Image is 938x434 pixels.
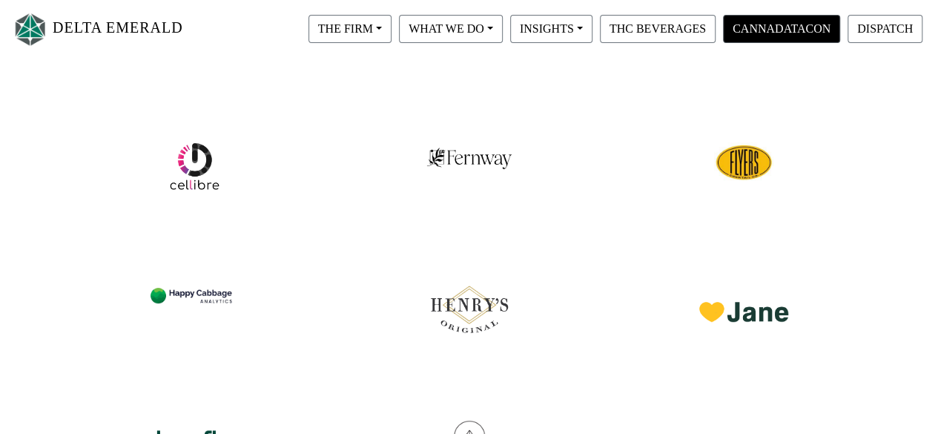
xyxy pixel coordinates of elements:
button: THC BEVERAGES [600,15,716,43]
button: CANNADATACON [723,15,840,43]
img: hca [151,265,240,319]
button: INSIGHTS [510,15,592,43]
button: WHAT WE DO [399,15,503,43]
img: Logo [12,10,49,49]
img: jane [699,265,788,322]
img: henrys [425,265,514,339]
a: DELTA EMERALD [12,6,183,53]
button: THE FIRM [308,15,392,43]
button: DISPATCH [848,15,922,43]
a: CANNADATACON [719,22,844,34]
img: fernway [426,133,512,170]
img: cellibre [714,133,773,192]
img: cellibre [168,140,220,192]
a: THC BEVERAGES [596,22,719,34]
a: DISPATCH [844,22,926,34]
